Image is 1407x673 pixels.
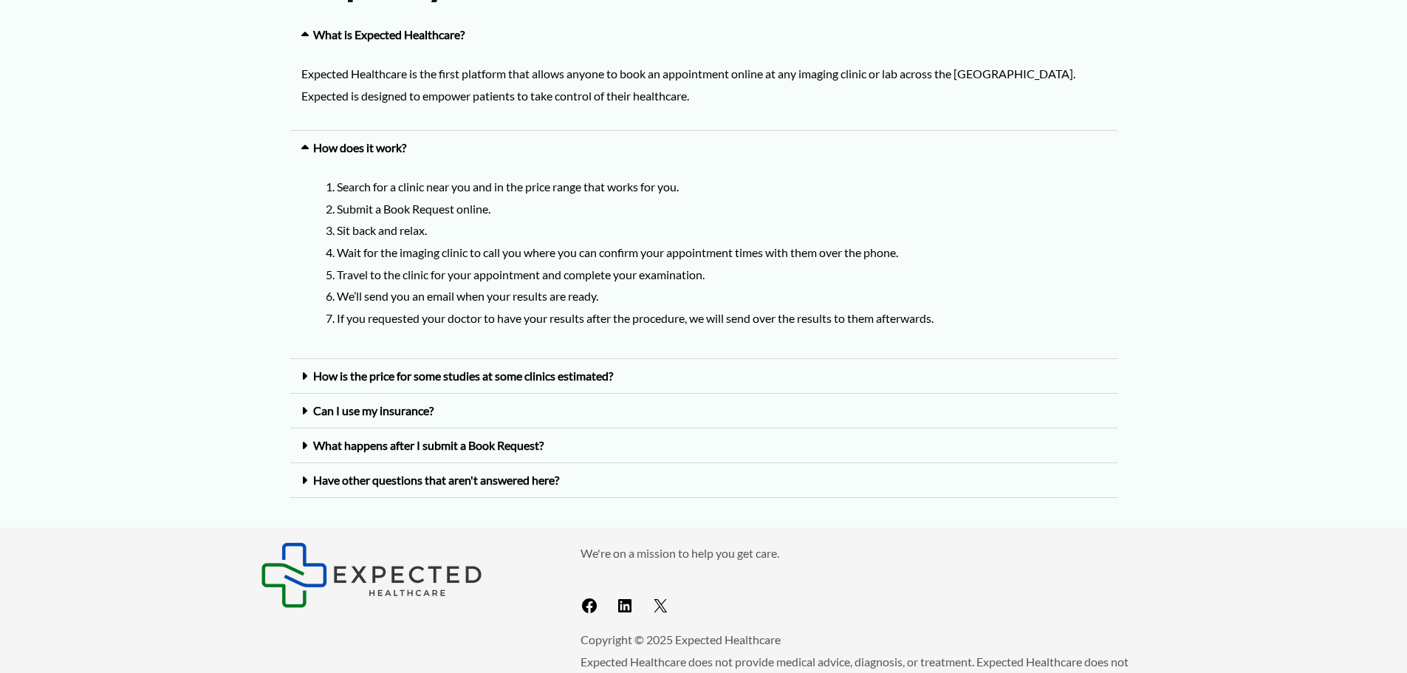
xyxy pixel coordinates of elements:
[290,428,1117,463] div: What happens after I submit a Book Request?
[290,52,1117,130] div: What is Expected Healthcare?
[337,285,1106,307] li: We’ll send you an email when your results are ready.
[261,542,544,608] aside: Footer Widget 1
[290,359,1117,394] div: How is the price for some studies at some clinics estimated?
[313,140,406,154] a: How does it work?
[581,632,781,646] span: Copyright © 2025 Expected Healthcare
[290,463,1117,498] div: Have other questions that aren't answered here?
[313,369,613,383] a: How is the price for some studies at some clinics estimated?
[337,307,1106,329] li: If you requested your doctor to have your results after the procedure, we will send over the resu...
[313,473,559,487] a: Have other questions that aren't answered here?
[290,18,1117,52] div: What is Expected Healthcare?
[313,403,434,417] a: Can I use my insurance?
[337,176,1106,198] li: Search for a clinic near you and in the price range that works for you.
[301,66,1075,103] span: Expected Healthcare is the first platform that allows anyone to book an appointment online at any...
[337,198,1106,220] li: Submit a Book Request online.
[313,438,544,452] a: What happens after I submit a Book Request?
[290,394,1117,428] div: Can I use my insurance?
[261,542,482,608] img: Expected Healthcare Logo - side, dark font, small
[290,165,1117,359] div: How does it work?
[313,27,465,41] a: What is Expected Healthcare?
[581,542,1147,621] aside: Footer Widget 2
[290,131,1117,165] div: How does it work?
[337,219,1106,242] li: Sit back and relax.
[581,542,1147,564] p: We're on a mission to help you get care.
[337,242,1106,264] li: Wait for the imaging clinic to call you where you can confirm your appointment times with them ov...
[337,264,1106,286] li: Travel to the clinic for your appointment and complete your examination.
